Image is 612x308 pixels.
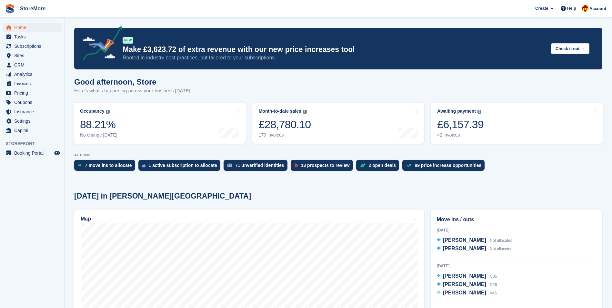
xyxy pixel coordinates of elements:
p: Here's what's happening across your business [DATE] [74,87,190,95]
span: A46 [490,291,497,295]
span: Insurance [14,107,53,116]
span: Capital [14,126,53,135]
a: [PERSON_NAME] A46 [437,289,497,297]
div: 7 move ins to allocate [85,163,132,168]
a: menu [3,107,61,116]
div: 71 unverified identities [235,163,284,168]
h2: Move ins / outs [437,216,596,223]
a: 89 price increase opportunities [402,160,488,174]
div: Occupancy [80,108,104,114]
span: Coupons [14,98,53,107]
span: Booking Portal [14,149,53,158]
a: menu [3,98,61,107]
a: [PERSON_NAME] Not allocated [437,245,513,253]
a: [PERSON_NAME] Not allocated [437,236,513,245]
img: icon-info-grey-7440780725fd019a000dd9b08b2336e03edf1995a4989e88bcd33f0948082b44.svg [303,110,307,114]
div: [DATE] [437,263,596,269]
span: Create [535,5,548,12]
a: menu [3,149,61,158]
span: Help [567,5,576,12]
h2: [DATE] in [PERSON_NAME][GEOGRAPHIC_DATA] [74,192,251,200]
span: [PERSON_NAME] [443,273,486,279]
div: Month-to-date sales [259,108,301,114]
h2: Map [81,216,91,222]
span: Analytics [14,70,53,79]
a: menu [3,32,61,41]
a: menu [3,79,61,88]
a: 1 active subscription to allocate [138,160,224,174]
div: NEW [123,37,133,44]
a: menu [3,126,61,135]
div: 88.21% [80,118,117,131]
span: C05 [490,274,497,279]
span: Sites [14,51,53,60]
span: Invoices [14,79,53,88]
a: Occupancy 88.21% No change [DATE] [74,103,246,144]
a: 71 unverified identities [224,160,291,174]
img: move_ins_to_allocate_icon-fdf77a2bb77ea45bf5b3d319d69a93e2d87916cf1d5bf7949dd705db3b84f3ca.svg [78,163,82,167]
a: menu [3,23,61,32]
span: Subscriptions [14,42,53,51]
a: menu [3,60,61,69]
button: Check it out → [551,43,589,54]
p: ACTIONS [74,153,602,157]
a: Preview store [53,149,61,157]
span: Account [589,5,606,12]
span: Not allocated [490,238,512,243]
img: Store More Team [582,5,588,12]
div: £6,157.39 [437,118,484,131]
a: menu [3,51,61,60]
div: 89 price increase opportunities [415,163,481,168]
a: [PERSON_NAME] C05 [437,272,497,281]
a: 7 move ins to allocate [74,160,138,174]
a: [PERSON_NAME] D26 [437,281,497,289]
img: active_subscription_to_allocate_icon-d502201f5373d7db506a760aba3b589e785aa758c864c3986d89f69b8ff3... [142,163,145,168]
div: 179 invoices [259,132,311,138]
a: menu [3,117,61,126]
a: 13 prospects to review [291,160,356,174]
span: Storefront [6,140,64,147]
img: icon-info-grey-7440780725fd019a000dd9b08b2336e03edf1995a4989e88bcd33f0948082b44.svg [106,110,110,114]
a: 2 open deals [356,160,403,174]
a: Awaiting payment £6,157.39 42 invoices [431,103,603,144]
span: [PERSON_NAME] [443,290,486,295]
span: Not allocated [490,247,512,251]
span: [PERSON_NAME] [443,237,486,243]
span: Pricing [14,88,53,98]
span: [PERSON_NAME] [443,246,486,251]
img: price-adjustments-announcement-icon-8257ccfd72463d97f412b2fc003d46551f7dbcb40ab6d574587a9cd5c0d94... [77,26,122,63]
div: Awaiting payment [437,108,476,114]
a: Month-to-date sales £28,780.10 179 invoices [252,103,425,144]
a: menu [3,88,61,98]
div: 2 open deals [369,163,396,168]
img: verify_identity-adf6edd0f0f0b5bbfe63781bf79b02c33cf7c696d77639b501bdc392416b5a36.svg [227,163,232,167]
img: price_increase_opportunities-93ffe204e8149a01c8c9dc8f82e8f89637d9d84a8eef4429ea346261dce0b2c0.svg [406,164,411,167]
p: Rooted in industry best practices, but tailored to your subscriptions. [123,54,546,61]
span: Settings [14,117,53,126]
img: stora-icon-8386f47178a22dfd0bd8f6a31ec36ba5ce8667c1dd55bd0f319d3a0aa187defe.svg [5,4,15,14]
div: 42 invoices [437,132,484,138]
img: icon-info-grey-7440780725fd019a000dd9b08b2336e03edf1995a4989e88bcd33f0948082b44.svg [477,110,481,114]
a: StoreMore [17,3,48,14]
h1: Good afternoon, Store [74,77,190,86]
span: Tasks [14,32,53,41]
div: No change [DATE] [80,132,117,138]
div: [DATE] [437,227,596,233]
span: CRM [14,60,53,69]
a: menu [3,70,61,79]
div: £28,780.10 [259,118,311,131]
span: [PERSON_NAME] [443,282,486,287]
img: deal-1b604bf984904fb50ccaf53a9ad4b4a5d6e5aea283cecdc64d6e3604feb123c2.svg [360,163,366,168]
div: 1 active subscription to allocate [149,163,217,168]
span: D26 [490,282,497,287]
p: Make £3,623.72 of extra revenue with our new price increases tool [123,45,546,54]
span: Home [14,23,53,32]
a: menu [3,42,61,51]
img: prospect-51fa495bee0391a8d652442698ab0144808aea92771e9ea1ae160a38d050c398.svg [295,163,298,167]
div: 13 prospects to review [301,163,350,168]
